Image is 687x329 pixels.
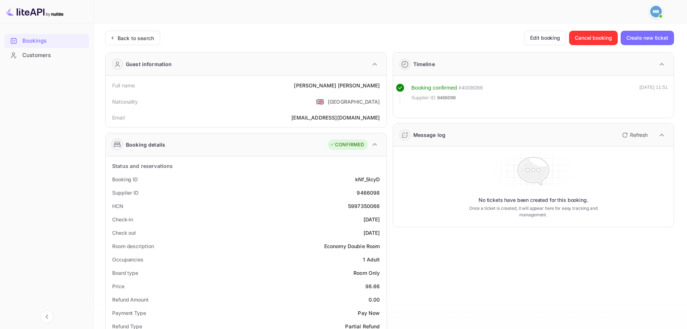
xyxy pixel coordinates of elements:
button: Refresh [618,129,651,141]
div: Check out [112,229,136,237]
div: Customers [22,51,85,60]
div: Guest information [126,60,172,68]
div: Booking ID [112,176,138,183]
p: No tickets have been created for this booking. [479,196,588,204]
button: Cancel booking [569,31,618,45]
div: Supplier ID [112,189,138,196]
div: 1 Adult [363,256,380,263]
div: [PERSON_NAME] [PERSON_NAME] [294,82,380,89]
div: Status and reservations [112,162,173,170]
button: Collapse navigation [40,310,53,323]
div: Board type [112,269,138,277]
div: Bookings [22,37,85,45]
div: Bookings [4,34,89,48]
div: Room Only [353,269,380,277]
div: HCN [112,202,123,210]
div: Timeline [413,60,435,68]
div: Occupancies [112,256,144,263]
div: # 4008086 [458,84,483,92]
div: Nationality [112,98,138,105]
div: Booking confirmed [411,84,457,92]
p: Once a ticket is created, it will appear here for easy tracking and management. [458,205,609,218]
div: Check-in [112,216,133,223]
img: LiteAPI logo [6,6,63,17]
p: Refresh [630,131,648,139]
div: Payment Type [112,309,146,317]
div: Refund Amount [112,296,149,303]
span: 9466098 [437,94,456,101]
div: Price [112,282,124,290]
button: Edit booking [524,31,566,45]
div: Message log [413,131,446,139]
div: Pay Now [358,309,380,317]
div: 9466098 [357,189,380,196]
div: Economy Double Room [324,242,380,250]
div: 0.00 [369,296,380,303]
img: Mohcine Belkhir [650,6,662,17]
div: Back to search [118,34,154,42]
span: United States [316,95,324,108]
span: Supplier ID: [411,94,437,101]
button: Create new ticket [621,31,674,45]
div: [GEOGRAPHIC_DATA] [328,98,380,105]
div: Room description [112,242,154,250]
div: [DATE] [364,216,380,223]
div: kNf_5lcyD [355,176,380,183]
div: 98.66 [365,282,380,290]
div: 5997350066 [348,202,380,210]
div: [EMAIL_ADDRESS][DOMAIN_NAME] [291,114,380,121]
div: [DATE] [364,229,380,237]
a: Customers [4,48,89,62]
div: Full name [112,82,135,89]
a: Bookings [4,34,89,47]
div: Email [112,114,125,121]
div: Booking details [126,141,165,148]
div: CONFIRMED [330,141,364,148]
div: [DATE] 11:51 [639,84,668,105]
